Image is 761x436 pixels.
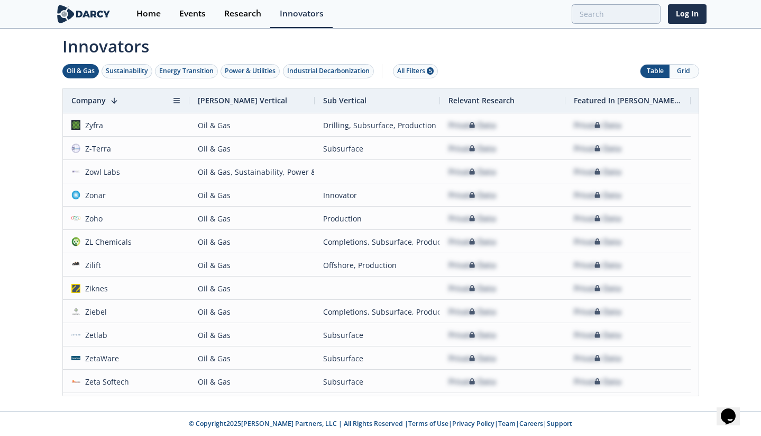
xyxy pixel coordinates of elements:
div: Subsurface [323,324,432,346]
div: Oil & Gas [198,207,306,230]
span: Sub Vertical [323,95,366,105]
div: Completions, Subsurface, Production [323,230,432,253]
div: ZL Chemicals [80,230,132,253]
a: Terms of Use [408,419,448,428]
img: 1644611840551-zeta.jpg [71,353,81,363]
div: Private Data [574,324,621,346]
div: Private Data [574,370,621,393]
div: Private Data [574,394,621,416]
span: Innovators [55,30,707,58]
div: Home [136,10,161,18]
div: Oil & Gas [198,254,306,277]
img: 1619202811003-zl.jpg [71,237,81,246]
div: Completions, Subsurface, Production [323,300,432,323]
button: Industrial Decarbonization [283,64,374,78]
div: Zerynth [80,394,113,416]
div: Private Data [448,324,496,346]
div: Private Data [448,370,496,393]
div: Private Data [448,184,496,207]
div: Private Data [448,230,496,253]
div: Innovator [323,184,432,207]
div: Ziknes [80,277,108,300]
button: All Filters 5 [393,64,438,78]
div: Innovators [280,10,324,18]
div: Private Data [448,207,496,230]
div: Sustainability [106,66,148,76]
span: 5 [427,67,434,75]
div: Subsurface [323,347,432,370]
span: Featured In [PERSON_NAME] Live [574,95,682,105]
div: Offshore, Production [323,254,432,277]
div: Private Data [574,137,621,160]
div: Drilling, Subsurface, Production [323,114,432,137]
div: Zoho [80,207,103,230]
img: 0c3c8314-0bdd-4921-b775-7bb2a573713b [71,213,81,223]
div: Oil & Gas, Sustainability, Power & Utilities [198,161,306,183]
div: Zeta Softech [80,370,129,393]
div: Private Data [574,207,621,230]
div: Zetlab [80,324,107,346]
div: Private Data [448,277,496,300]
button: Sustainability [102,64,152,78]
input: Advanced Search [572,4,661,24]
div: Zowl Labs [80,161,120,183]
div: Subsurface [323,137,432,160]
a: Log In [668,4,707,24]
div: Production [323,207,432,230]
div: Energy Transition [159,66,214,76]
img: 1662999349941-logo.jpg [71,283,81,293]
a: Support [547,419,572,428]
span: Company [71,95,106,105]
div: Zyfra [80,114,103,137]
div: Oil & Gas [198,324,306,346]
div: Power & Utilities [225,66,276,76]
p: © Copyright 2025 [PERSON_NAME] Partners, LLC | All Rights Reserved | | | | | [57,419,704,429]
div: Ziebel [80,300,107,323]
div: Oil & Gas [198,277,306,300]
a: Privacy Policy [452,419,494,428]
img: 196a7c80-4ae2-43a4-82ff-ece0e6d8300e [71,190,81,200]
img: Ziebel.com.png [71,307,81,316]
div: Private Data [574,254,621,277]
div: Oil & Gas [198,300,306,323]
div: Oil & Gas [198,114,306,137]
iframe: chat widget [717,394,750,425]
span: [PERSON_NAME] Vertical [198,95,287,105]
img: zilift.com.png [71,260,81,270]
div: Events [179,10,206,18]
div: Private Data [574,347,621,370]
div: Private Data [574,161,621,183]
div: Private Data [574,184,621,207]
div: Oil & Gas [198,184,306,207]
img: ff6bdd2e-ce78-4593-b5df-78ac86d48b81 [71,120,81,130]
div: Private Data [448,347,496,370]
div: Subsurface [323,370,432,393]
div: Private Data [448,161,496,183]
div: Zonar [80,184,106,207]
div: Z-Terra [80,137,111,160]
div: Oil & Gas [198,394,306,416]
div: Private Data [448,114,496,137]
img: f90b6fdb-a7a7-4a4b-96bc-67067c47af39 [71,144,81,153]
img: 1828d7b5-7e31-4f06-8419-8d95c055d5fe [71,167,81,176]
div: Private Data [448,137,496,160]
button: Grid [670,65,699,78]
div: Oil & Gas [67,66,95,76]
div: Industrial Decarbonization [287,66,370,76]
div: Oil & Gas [198,347,306,370]
div: Private Data [448,254,496,277]
div: Oil & Gas [198,137,306,160]
div: Private Data [574,230,621,253]
a: Team [498,419,516,428]
button: Table [640,65,670,78]
div: Private Data [574,277,621,300]
div: Oil & Gas [198,230,306,253]
button: Power & Utilities [221,64,280,78]
div: Zilift [80,254,101,277]
img: logo-wide.svg [55,5,113,23]
div: Oil & Gas [198,370,306,393]
div: Private Data [574,300,621,323]
a: Careers [519,419,543,428]
button: Energy Transition [155,64,218,78]
div: All Filters [397,66,434,76]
